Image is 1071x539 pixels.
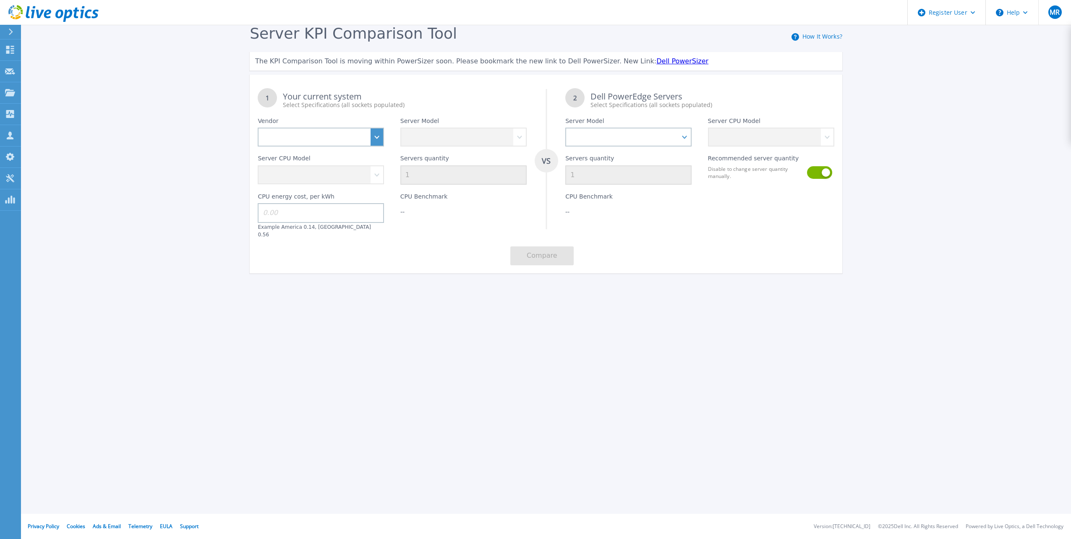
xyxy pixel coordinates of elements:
label: Recommended server quantity [708,155,799,165]
div: -- [565,207,692,216]
a: Support [180,523,199,530]
span: MR [1050,9,1060,16]
button: Compare [510,246,574,265]
div: Dell PowerEdge Servers [590,92,834,109]
label: Servers quantity [400,155,449,165]
a: Dell PowerSizer [656,57,708,65]
label: Example America 0.14, [GEOGRAPHIC_DATA] 0.56 [258,224,371,238]
li: Version: [TECHNICAL_ID] [814,524,870,529]
div: Select Specifications (all sockets populated) [590,101,834,109]
tspan: VS [541,156,551,166]
label: CPU Benchmark [400,193,448,203]
a: Privacy Policy [28,523,59,530]
a: How It Works? [802,32,842,40]
label: CPU Benchmark [565,193,613,203]
div: -- [400,207,527,216]
a: Telemetry [128,523,152,530]
a: EULA [160,523,172,530]
label: Servers quantity [565,155,614,165]
span: Server KPI Comparison Tool [250,25,457,42]
a: Ads & Email [93,523,121,530]
span: The KPI Comparison Tool is moving within PowerSizer soon. Please bookmark the new link to Dell Po... [255,57,656,65]
div: Select Specifications (all sockets populated) [283,101,526,109]
li: Powered by Live Optics, a Dell Technology [966,524,1063,529]
label: CPU energy cost, per kWh [258,193,334,203]
label: Server CPU Model [708,118,760,128]
label: Server CPU Model [258,155,310,165]
label: Vendor [258,118,278,128]
tspan: 1 [266,94,269,102]
li: © 2025 Dell Inc. All Rights Reserved [878,524,958,529]
label: Server Model [400,118,439,128]
div: Your current system [283,92,526,109]
tspan: 2 [573,94,577,102]
input: 0.00 [258,203,384,222]
label: Server Model [565,118,604,128]
label: Disable to change server quantity manually. [708,165,802,180]
a: Cookies [67,523,85,530]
